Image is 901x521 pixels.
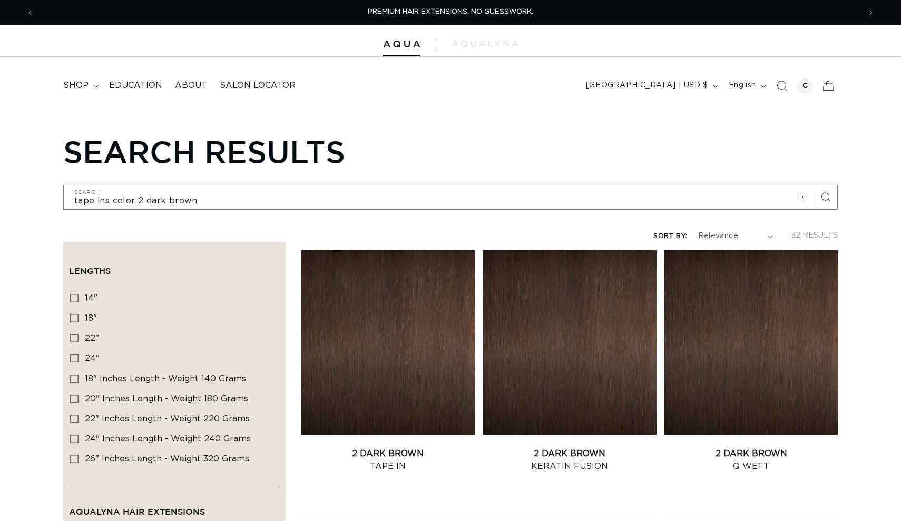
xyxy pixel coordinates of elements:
[57,74,103,97] summary: shop
[85,415,250,423] span: 22" Inches length - Weight 220 grams
[63,80,89,91] span: shop
[383,41,420,48] img: Aqua Hair Extensions
[85,455,249,463] span: 26" Inches length - Weight 320 grams
[85,354,100,362] span: 24"
[368,8,533,15] span: PREMIUM HAIR EXTENSIONS. NO GUESSWORK.
[18,3,42,23] button: Previous announcement
[85,334,99,342] span: 22"
[169,74,213,97] a: About
[791,232,838,239] span: 32 results
[69,248,280,286] summary: Lengths (0 selected)
[722,76,770,96] button: English
[301,447,475,473] a: 2 Dark Brown Tape In
[85,435,251,443] span: 24" Inches length - Weight 240 grams
[213,74,302,97] a: Salon Locator
[109,80,162,91] span: Education
[664,447,838,473] a: 2 Dark Brown Q Weft
[85,395,248,403] span: 20" Inches length - Weight 180 grams
[85,314,97,322] span: 18"
[85,294,97,302] span: 14"
[63,133,838,169] h1: Search results
[452,41,518,47] img: aqualyna.com
[103,74,169,97] a: Education
[69,507,205,516] span: AquaLyna Hair Extensions
[653,233,687,240] label: Sort by:
[791,185,814,209] button: Clear search term
[220,80,296,91] span: Salon Locator
[175,80,207,91] span: About
[64,185,837,209] input: Search
[814,185,837,209] button: Search
[729,80,756,91] span: English
[483,447,657,473] a: 2 Dark Brown Keratin Fusion
[69,266,111,276] span: Lengths
[859,3,883,23] button: Next announcement
[85,375,246,383] span: 18" Inches length - Weight 140 grams
[770,74,794,97] summary: Search
[580,76,722,96] button: [GEOGRAPHIC_DATA] | USD $
[586,80,708,91] span: [GEOGRAPHIC_DATA] | USD $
